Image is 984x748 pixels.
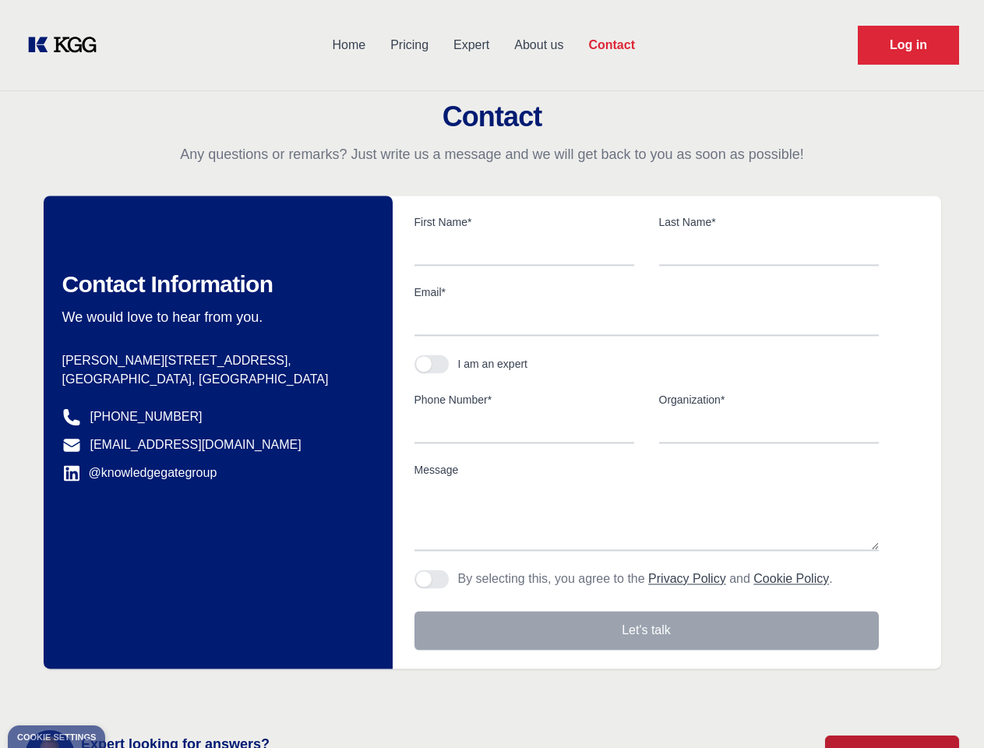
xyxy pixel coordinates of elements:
a: Request Demo [858,26,959,65]
p: We would love to hear from you. [62,308,368,326]
div: Cookie settings [17,733,96,742]
a: [EMAIL_ADDRESS][DOMAIN_NAME] [90,436,302,454]
a: Privacy Policy [648,572,726,585]
label: Last Name* [659,214,879,230]
p: [PERSON_NAME][STREET_ADDRESS], [62,351,368,370]
a: [PHONE_NUMBER] [90,408,203,426]
a: KOL Knowledge Platform: Talk to Key External Experts (KEE) [25,33,109,58]
h2: Contact [19,101,965,132]
div: I am an expert [458,356,528,372]
label: Email* [414,284,879,300]
h2: Contact Information [62,270,368,298]
p: Any questions or remarks? Just write us a message and we will get back to you as soon as possible! [19,145,965,164]
label: Organization* [659,392,879,408]
label: Phone Number* [414,392,634,408]
p: [GEOGRAPHIC_DATA], [GEOGRAPHIC_DATA] [62,370,368,389]
a: Home [319,25,378,65]
a: Cookie Policy [753,572,829,585]
a: Pricing [378,25,441,65]
a: Contact [576,25,647,65]
label: First Name* [414,214,634,230]
label: Message [414,462,879,478]
a: About us [502,25,576,65]
p: By selecting this, you agree to the and . [458,570,833,588]
iframe: Chat Widget [906,673,984,748]
a: Expert [441,25,502,65]
button: Let's talk [414,611,879,650]
a: @knowledgegategroup [62,464,217,482]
